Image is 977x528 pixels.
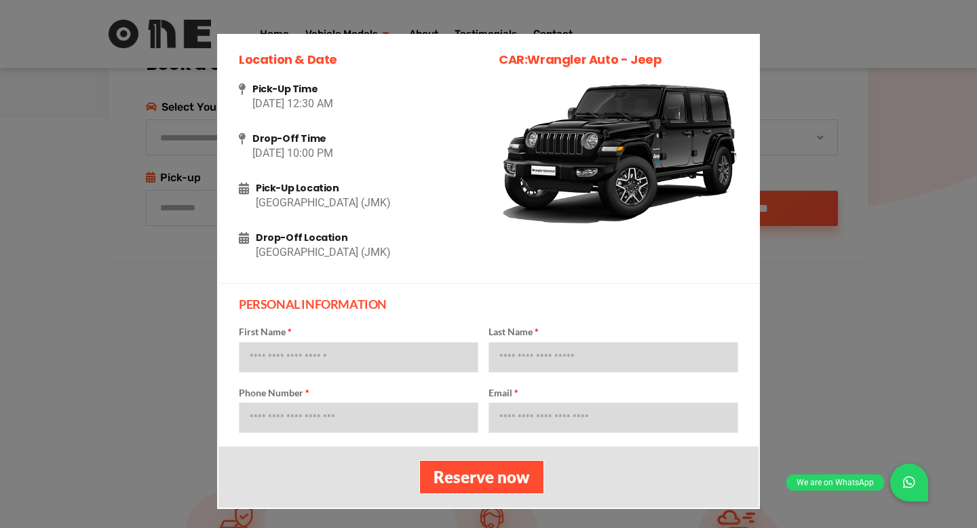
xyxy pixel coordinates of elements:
label: Last Name [488,325,738,339]
span: 12:30 AM [287,97,333,110]
span: [DATE] [252,147,284,159]
span: Wrangler Auto - Jeep [527,51,662,68]
img: Vehicle [499,83,738,223]
span: [DATE] [252,97,284,110]
h2: PERSONAL INFORMATION [239,297,738,312]
label: First Name [239,325,478,339]
label: Email [488,386,738,400]
span: 10:00 PM [287,147,333,159]
span: Reserve now [434,467,530,487]
p: [GEOGRAPHIC_DATA] (JMK) [256,244,478,261]
button: Reserve now [419,460,544,494]
p: [GEOGRAPHIC_DATA] (JMK) [256,194,478,212]
h4: Drop-Off Time [252,133,478,145]
h3: CAR: [499,52,738,67]
label: Phone Number [239,386,478,400]
h3: Location & Date [239,52,478,67]
a: We are on WhatsApp [890,464,928,502]
h4: Pick-Up Location [256,183,478,194]
h4: Pick-Up Time [252,83,478,95]
h4: Drop-Off Location [256,232,478,244]
div: We are on WhatsApp [786,474,884,491]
